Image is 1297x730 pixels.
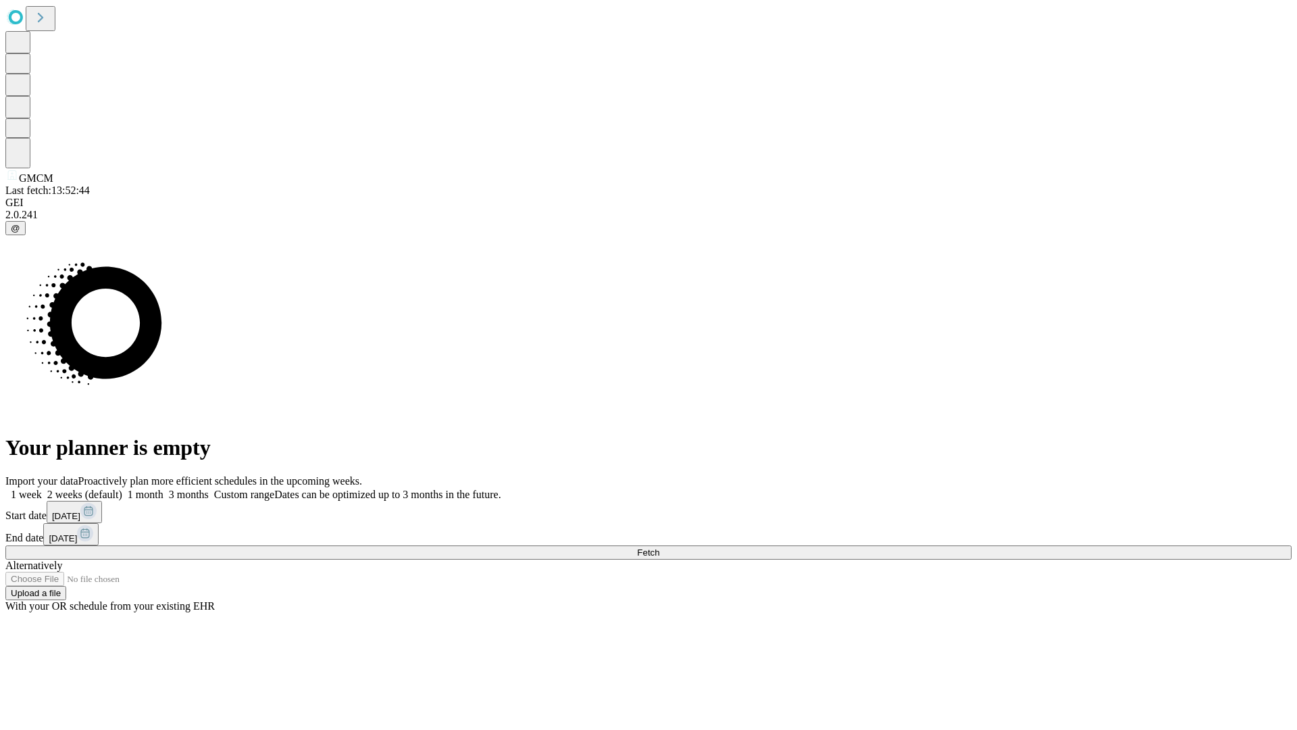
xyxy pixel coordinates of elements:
[5,560,62,571] span: Alternatively
[49,533,77,543] span: [DATE]
[52,511,80,521] span: [DATE]
[5,586,66,600] button: Upload a file
[5,197,1292,209] div: GEI
[5,475,78,487] span: Import your data
[274,489,501,500] span: Dates can be optimized up to 3 months in the future.
[637,547,659,558] span: Fetch
[5,221,26,235] button: @
[169,489,209,500] span: 3 months
[5,209,1292,221] div: 2.0.241
[5,501,1292,523] div: Start date
[128,489,163,500] span: 1 month
[5,435,1292,460] h1: Your planner is empty
[78,475,362,487] span: Proactively plan more efficient schedules in the upcoming weeks.
[5,523,1292,545] div: End date
[11,489,42,500] span: 1 week
[214,489,274,500] span: Custom range
[47,501,102,523] button: [DATE]
[11,223,20,233] span: @
[47,489,122,500] span: 2 weeks (default)
[43,523,99,545] button: [DATE]
[5,185,90,196] span: Last fetch: 13:52:44
[5,545,1292,560] button: Fetch
[19,172,53,184] span: GMCM
[5,600,215,612] span: With your OR schedule from your existing EHR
